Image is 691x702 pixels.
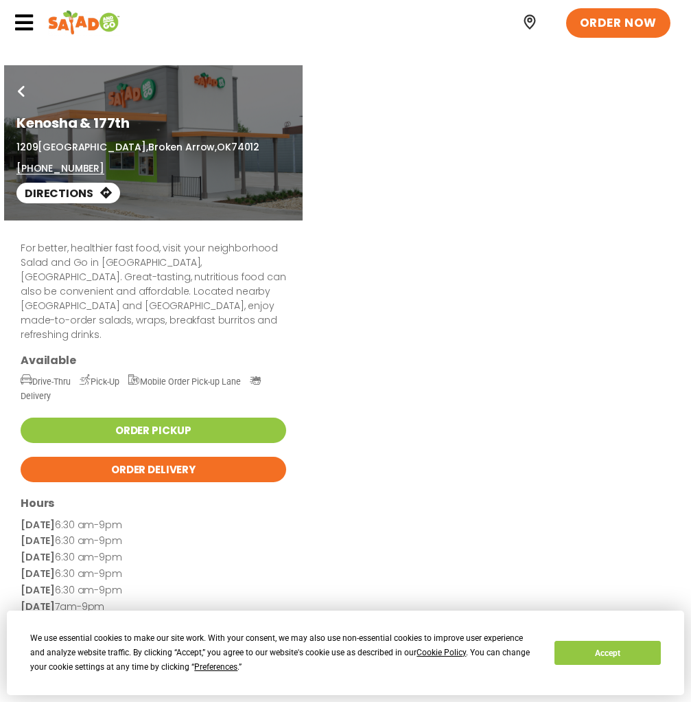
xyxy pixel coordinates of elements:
span: Cookie Policy [417,648,466,657]
span: Mobile Order Pick-up Lane [128,376,241,387]
p: 6:30 am-9pm [21,550,286,566]
div: Cookie Consent Prompt [7,611,684,695]
strong: [DATE] [21,518,55,532]
p: 6:30 am-9pm [21,533,286,550]
p: 6:30 am-9pm [21,582,286,599]
img: Header logo [48,9,120,36]
p: 6:30 am-9pm [21,517,286,534]
span: Preferences [194,662,237,672]
span: Pick-Up [80,376,119,387]
div: We use essential cookies to make our site work. With your consent, we may also use non-essential ... [30,631,538,675]
strong: [DATE] [21,534,55,547]
a: Directions [16,183,120,203]
span: Broken Arrow, [148,140,217,154]
span: [GEOGRAPHIC_DATA], [38,140,148,154]
button: Accept [554,641,660,665]
a: Order Pickup [21,418,286,443]
span: OK [217,140,231,154]
span: ORDER NOW [580,15,657,32]
a: [PHONE_NUMBER] [16,161,104,176]
span: 1209 [16,140,38,154]
h3: Hours [21,496,286,510]
h1: Kenosha & 177th [16,113,290,133]
p: For better, healthier fast food, visit your neighborhood Salad and Go in [GEOGRAPHIC_DATA], [GEOG... [21,241,286,342]
h3: Available [21,353,286,367]
strong: [DATE] [21,583,55,597]
strong: [DATE] [21,567,55,580]
p: 7am-9pm [21,599,286,615]
p: 6:30 am-9pm [21,566,286,582]
a: Order Delivery [21,457,286,482]
a: ORDER NOW [566,8,670,38]
strong: [DATE] [21,550,55,564]
span: 74012 [231,140,259,154]
strong: [DATE] [21,600,55,613]
span: Drive-Thru [21,376,71,387]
